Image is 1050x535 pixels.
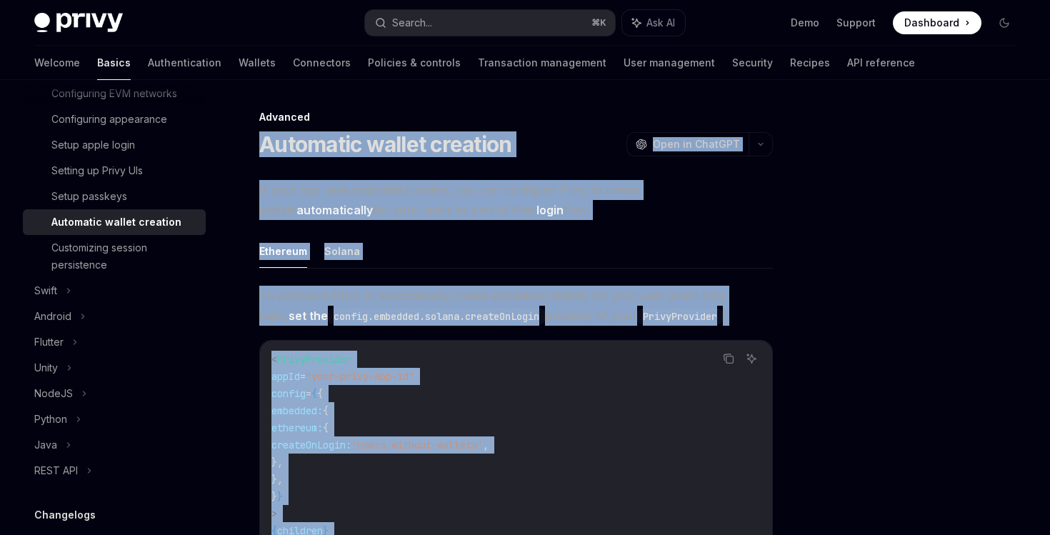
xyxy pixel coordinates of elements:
[847,46,915,80] a: API reference
[259,180,773,220] span: If your app uses embedded wallets, you can configure Privy to create wallets for your users as pa...
[271,370,300,383] span: appId
[271,353,277,366] span: <
[351,439,483,451] span: 'users-without-wallets'
[323,421,329,434] span: {
[324,234,360,268] button: Solana
[23,132,206,158] a: Setup apple login
[742,349,761,368] button: Ask AI
[368,46,461,80] a: Policies & controls
[591,17,606,29] span: ⌘ K
[306,387,311,400] span: =
[23,158,206,184] a: Setting up Privy UIs
[271,387,306,400] span: config
[296,203,373,217] strong: automatically
[259,286,773,326] span: To configure Privy to automatically create embedded wallets for your user when they login, proper...
[271,439,351,451] span: createOnLogin:
[271,507,277,520] span: >
[904,16,959,30] span: Dashboard
[51,239,197,274] div: Customizing session persistence
[626,132,749,156] button: Open in ChatGPT
[317,387,323,400] span: {
[239,46,276,80] a: Wallets
[483,439,489,451] span: ,
[271,490,277,503] span: }
[300,370,306,383] span: =
[622,10,685,36] button: Ask AI
[34,436,57,454] div: Java
[51,162,143,179] div: Setting up Privy UIs
[293,46,351,80] a: Connectors
[23,235,206,278] a: Customizing session persistence
[646,16,675,30] span: Ask AI
[271,473,283,486] span: },
[306,370,414,383] span: "your-privy-app-id"
[637,309,723,324] code: PrivyProvider
[34,282,57,299] div: Swift
[259,234,307,268] button: Ethereum
[51,111,167,128] div: Configuring appearance
[34,46,80,80] a: Welcome
[148,46,221,80] a: Authentication
[34,13,123,33] img: dark logo
[790,46,830,80] a: Recipes
[34,462,78,479] div: REST API
[365,10,614,36] button: Search...⌘K
[97,46,131,80] a: Basics
[277,490,283,503] span: }
[23,209,206,235] a: Automatic wallet creation
[993,11,1016,34] button: Toggle dark mode
[271,421,323,434] span: ethereum:
[311,387,317,400] span: {
[34,359,58,376] div: Unity
[328,309,545,324] code: config.embedded.solana.createOnLogin
[836,16,876,30] a: Support
[34,506,96,524] h5: Changelogs
[732,46,773,80] a: Security
[51,136,135,154] div: Setup apple login
[277,353,351,366] span: PrivyProvider
[392,14,432,31] div: Search...
[624,46,715,80] a: User management
[34,385,73,402] div: NodeJS
[271,456,283,469] span: },
[51,214,181,231] div: Automatic wallet creation
[34,334,64,351] div: Flutter
[719,349,738,368] button: Copy the contents from the code block
[259,131,511,157] h1: Automatic wallet creation
[34,411,67,428] div: Python
[23,184,206,209] a: Setup passkeys
[34,308,71,325] div: Android
[893,11,981,34] a: Dashboard
[23,106,206,132] a: Configuring appearance
[323,404,329,417] span: {
[791,16,819,30] a: Demo
[289,309,545,323] strong: set the
[478,46,606,80] a: Transaction management
[51,188,127,205] div: Setup passkeys
[259,110,773,124] div: Advanced
[653,137,740,151] span: Open in ChatGPT
[271,404,323,417] span: embedded:
[536,203,564,217] strong: login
